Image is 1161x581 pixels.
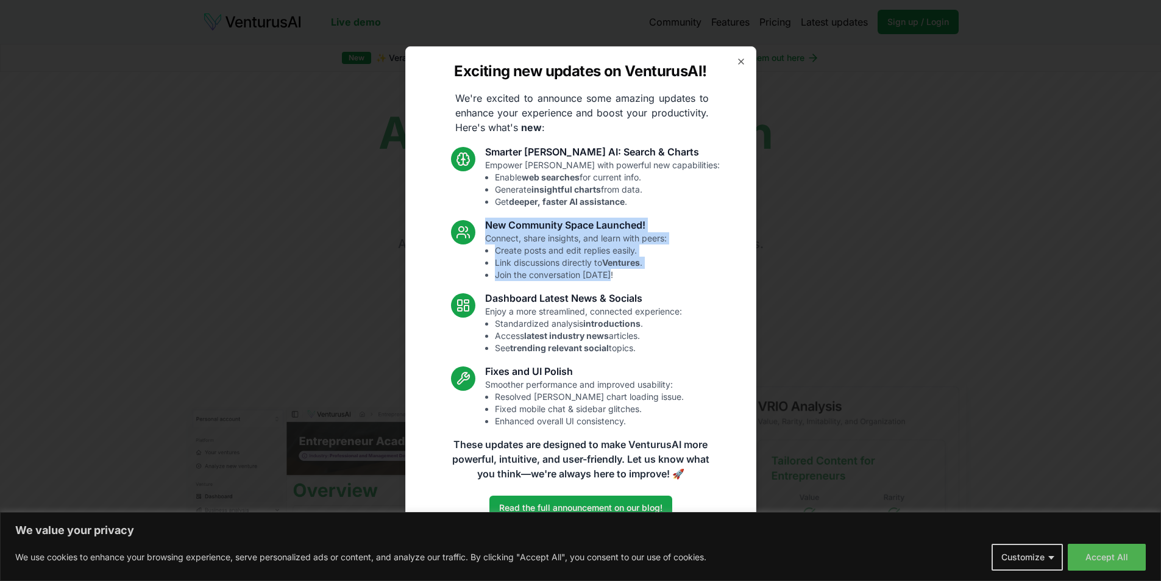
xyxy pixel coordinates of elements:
[583,318,641,329] strong: introductions
[485,379,684,427] p: Smoother performance and improved usability:
[510,343,609,353] strong: trending relevant social
[495,415,684,427] li: Enhanced overall UI consistency.
[495,318,682,330] li: Standardized analysis .
[489,496,672,520] a: Read the full announcement on our blog!
[495,342,682,354] li: See topics.
[495,330,682,342] li: Access articles.
[495,171,720,184] li: Enable for current info.
[495,391,684,403] li: Resolved [PERSON_NAME] chart loading issue.
[485,232,667,281] p: Connect, share insights, and learn with peers:
[485,305,682,354] p: Enjoy a more streamlined, connected experience:
[531,184,601,194] strong: insightful charts
[602,257,640,268] strong: Ventures
[454,62,706,81] h2: Exciting new updates on VenturusAI!
[446,91,719,135] p: We're excited to announce some amazing updates to enhance your experience and boost your producti...
[485,144,720,159] h3: Smarter [PERSON_NAME] AI: Search & Charts
[485,364,684,379] h3: Fixes and UI Polish
[495,244,667,257] li: Create posts and edit replies easily.
[485,291,682,305] h3: Dashboard Latest News & Socials
[485,218,667,232] h3: New Community Space Launched!
[444,437,717,481] p: These updates are designed to make VenturusAI more powerful, intuitive, and user-friendly. Let us...
[485,159,720,208] p: Empower [PERSON_NAME] with powerful new capabilities:
[495,196,720,208] li: Get .
[495,184,720,196] li: Generate from data.
[495,257,667,269] li: Link discussions directly to .
[495,269,667,281] li: Join the conversation [DATE]!
[522,172,580,182] strong: web searches
[524,330,609,341] strong: latest industry news
[495,403,684,415] li: Fixed mobile chat & sidebar glitches.
[521,121,542,134] strong: new
[509,196,625,207] strong: deeper, faster AI assistance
